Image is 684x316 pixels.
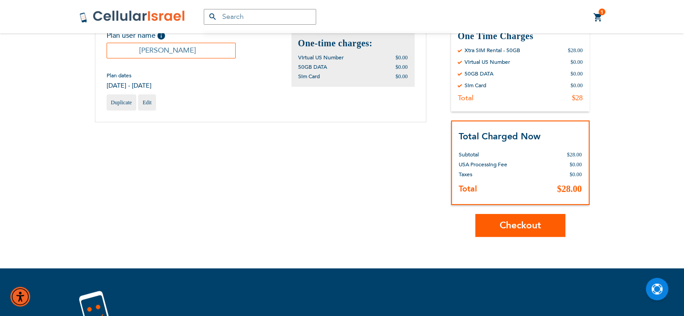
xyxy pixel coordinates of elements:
[298,73,320,80] span: Sim Card
[475,214,565,237] button: Checkout
[107,94,137,111] a: Duplicate
[600,9,604,16] span: 1
[459,143,541,160] th: Subtotal
[459,183,477,195] strong: Total
[570,171,582,178] span: $0.00
[111,99,132,106] span: Duplicate
[204,9,316,25] input: Search
[107,31,156,40] span: Plan user name
[593,12,603,23] a: 1
[571,70,583,77] div: $0.00
[568,47,583,54] div: $28.00
[459,130,541,142] strong: Total Charged Now
[465,70,493,77] div: 50GB DATA
[571,58,583,66] div: $0.00
[143,99,152,106] span: Edit
[458,93,474,102] div: Total
[298,37,408,49] h2: One-time charges:
[459,169,541,179] th: Taxes
[298,63,327,71] span: 50GB DATA
[571,82,583,89] div: $0.00
[465,47,520,54] div: Xtra SIM Rental - 50GB
[459,161,507,168] span: USA Processing Fee
[500,219,541,232] span: Checkout
[465,58,510,66] div: Virtual US Number
[396,54,408,61] span: $0.00
[107,72,152,79] span: Plan dates
[138,94,156,111] a: Edit
[567,151,582,158] span: $28.00
[572,93,583,102] div: $28
[10,287,30,307] div: Accessibility Menu
[570,161,582,168] span: $0.00
[458,30,583,42] h3: One Time Charges
[298,54,344,61] span: Virtual US Number
[396,64,408,70] span: $0.00
[157,32,165,40] span: Help
[557,184,582,194] span: $28.00
[107,81,152,90] span: [DATE] - [DATE]
[465,82,486,89] div: Sim Card
[396,73,408,80] span: $0.00
[79,10,186,23] img: Cellular Israel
